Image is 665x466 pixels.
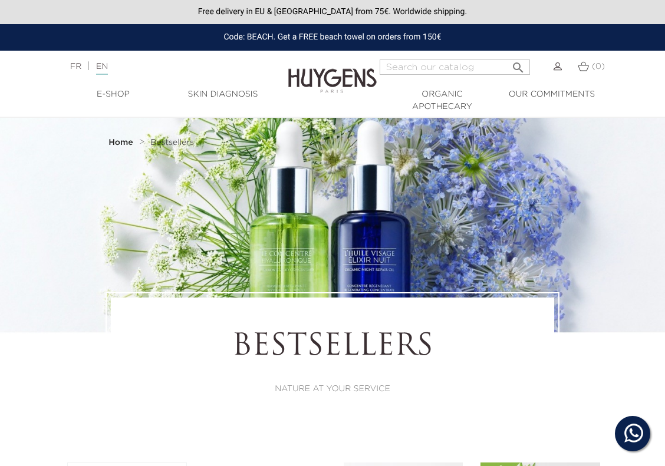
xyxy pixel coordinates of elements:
[508,56,529,72] button: 
[150,138,194,147] a: Bestsellers
[143,383,522,395] p: NATURE AT YOUR SERVICE
[380,60,530,75] input: Search
[96,62,108,75] a: EN
[592,62,605,71] span: (0)
[64,60,268,74] div: |
[511,57,525,71] i: 
[150,138,194,147] span: Bestsellers
[58,88,168,101] a: E-Shop
[70,62,81,71] a: FR
[168,88,278,101] a: Skin Diagnosis
[108,138,133,147] strong: Home
[387,88,497,113] a: Organic Apothecary
[108,138,136,147] a: Home
[497,88,607,101] a: Our commitments
[288,49,377,95] img: Huygens
[143,330,522,365] h1: Bestsellers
